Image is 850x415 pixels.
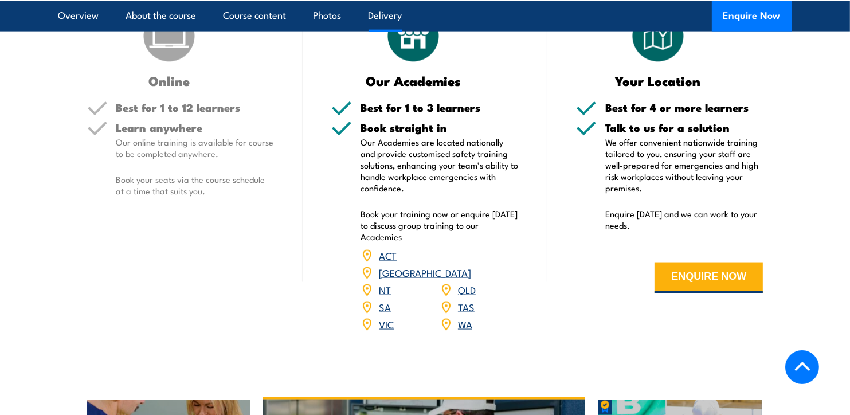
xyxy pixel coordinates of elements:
h3: Our Academies [331,74,496,87]
p: Book your seats via the course schedule at a time that suits you. [116,174,275,197]
p: Book your training now or enquire [DATE] to discuss group training to our Academies [361,208,519,242]
h5: Best for 4 or more learners [605,102,763,113]
p: We offer convenient nationwide training tailored to you, ensuring your staff are well-prepared fo... [605,136,763,194]
a: NT [379,283,391,296]
h5: Best for 1 to 12 learners [116,102,275,113]
h5: Best for 1 to 3 learners [361,102,519,113]
a: VIC [379,317,394,331]
a: TAS [458,300,475,314]
h3: Your Location [576,74,741,87]
a: SA [379,300,391,314]
a: WA [458,317,472,331]
a: [GEOGRAPHIC_DATA] [379,265,471,279]
h3: Online [87,74,252,87]
p: Enquire [DATE] and we can work to your needs. [605,208,763,231]
a: QLD [458,283,476,296]
p: Our Academies are located nationally and provide customised safety training solutions, enhancing ... [361,136,519,194]
button: ENQUIRE NOW [655,263,763,293]
a: ACT [379,248,397,262]
p: Our online training is available for course to be completed anywhere. [116,136,275,159]
h5: Book straight in [361,122,519,133]
h5: Talk to us for a solution [605,122,763,133]
h5: Learn anywhere [116,122,275,133]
